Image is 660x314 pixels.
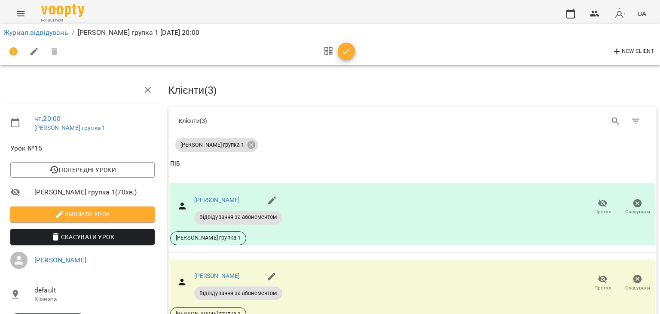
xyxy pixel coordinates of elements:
div: ПІБ [170,159,180,169]
img: Voopty Logo [41,4,84,17]
div: Клієнти ( 3 ) [179,117,406,125]
button: Прогул [585,271,620,295]
p: Кімната [34,295,155,304]
button: Menu [10,3,31,24]
span: New Client [612,46,654,57]
button: Скасувати Урок [10,229,155,245]
img: avatar_s.png [613,8,625,20]
div: [PERSON_NAME] групка 1 [175,138,258,152]
span: [PERSON_NAME] групка 1 [175,141,249,149]
button: Фільтр [626,111,646,132]
span: Прогул [594,284,611,292]
a: чт , 20:00 [34,114,61,123]
button: Скасувати [620,195,655,219]
button: Скасувати [620,271,655,295]
a: Журнал відвідувань [3,28,68,37]
span: UA [637,9,646,18]
span: For Business [41,18,84,23]
h3: Клієнти ( 3 ) [168,85,657,96]
div: Sort [170,159,180,169]
nav: breadcrumb [3,28,657,38]
span: Прогул [594,208,611,215]
a: [PERSON_NAME] групка 1 [34,124,105,131]
button: New Client [610,45,657,58]
button: Змінити урок [10,206,155,222]
span: Відвідування за абонементом [194,289,282,297]
span: [PERSON_NAME] групка 1 [171,234,246,242]
li: / [72,28,74,38]
a: [PERSON_NAME] [194,197,240,203]
span: ПІБ [170,159,655,169]
span: Попередні уроки [17,165,148,175]
button: Прогул [585,195,620,219]
div: Table Toolbar [168,107,657,135]
span: Скасувати [625,284,650,292]
span: Скасувати Урок [17,232,148,242]
p: [PERSON_NAME] групка 1 [DATE] 20:00 [78,28,199,38]
button: UA [634,6,650,22]
span: [PERSON_NAME] групка 1 ( 70 хв. ) [34,187,155,197]
button: Search [605,111,626,132]
span: default [34,285,155,296]
a: [PERSON_NAME] [194,272,240,279]
span: Скасувати [625,208,650,215]
button: Попередні уроки [10,162,155,178]
span: Відвідування за абонементом [194,213,282,221]
span: Змінити урок [17,209,148,219]
a: [PERSON_NAME] [34,256,86,264]
span: Урок №15 [10,143,155,154]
